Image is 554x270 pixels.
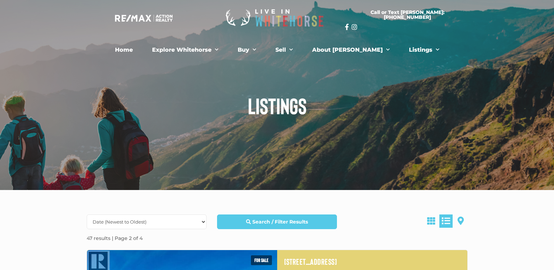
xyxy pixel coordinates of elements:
[307,43,395,57] a: About [PERSON_NAME]
[81,94,473,117] h1: Listings
[345,6,470,24] a: Call or Text [PERSON_NAME]: [PHONE_NUMBER]
[251,255,272,265] span: For sale
[232,43,261,57] a: Buy
[404,43,445,57] a: Listings
[217,214,337,229] a: Search / Filter Results
[353,10,462,20] span: Call or Text [PERSON_NAME]: [PHONE_NUMBER]
[87,235,143,241] strong: 47 results | Page 2 of 4
[270,43,298,57] a: Sell
[284,257,460,266] a: [STREET_ADDRESS]
[252,219,308,225] strong: Search / Filter Results
[147,43,224,57] a: Explore Whitehorse
[85,43,469,57] nav: Menu
[110,43,138,57] a: Home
